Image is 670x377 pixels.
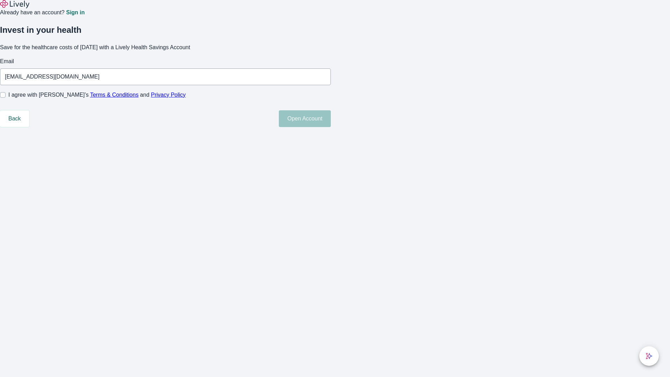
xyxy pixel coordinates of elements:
button: chat [639,346,659,366]
a: Privacy Policy [151,92,186,98]
a: Sign in [66,10,84,15]
span: I agree with [PERSON_NAME]’s and [8,91,186,99]
svg: Lively AI Assistant [646,353,653,360]
a: Terms & Conditions [90,92,139,98]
